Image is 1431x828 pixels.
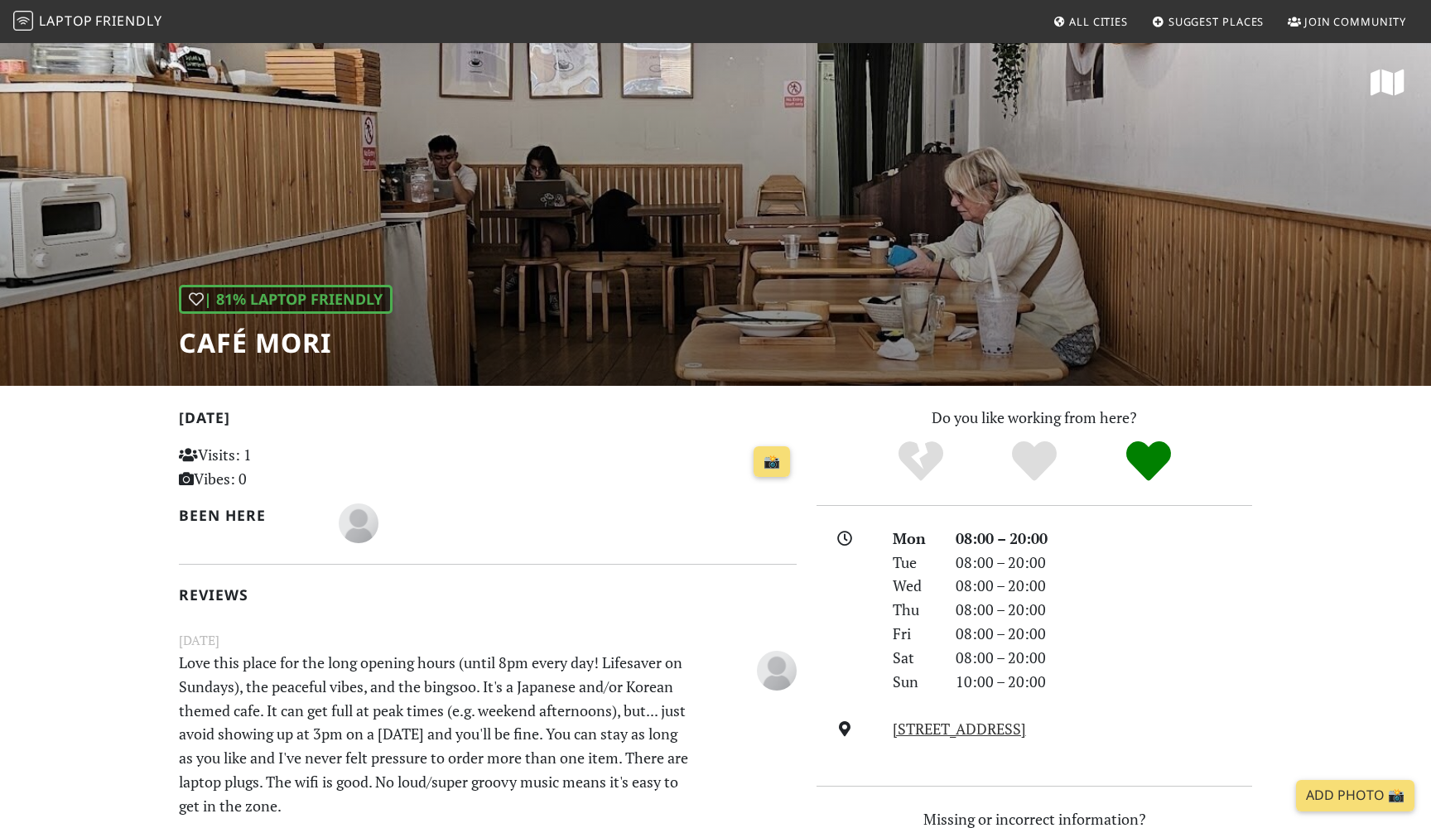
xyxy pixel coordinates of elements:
[883,622,946,646] div: Fri
[95,12,161,30] span: Friendly
[339,503,378,543] img: blank-535327c66bd565773addf3077783bbfce4b00ec00e9fd257753287c682c7fa38.png
[169,651,701,818] p: Love this place for the long opening hours (until 8pm every day! Lifesaver on Sundays), the peace...
[1281,7,1413,36] a: Join Community
[179,507,319,524] h2: Been here
[883,551,946,575] div: Tue
[1091,439,1206,484] div: Definitely!
[1046,7,1135,36] a: All Cities
[864,439,978,484] div: No
[946,551,1262,575] div: 08:00 – 20:00
[757,651,797,691] img: blank-535327c66bd565773addf3077783bbfce4b00ec00e9fd257753287c682c7fa38.png
[883,646,946,670] div: Sat
[13,11,33,31] img: LaptopFriendly
[946,646,1262,670] div: 08:00 – 20:00
[179,285,393,314] div: | 81% Laptop Friendly
[977,439,1091,484] div: Yes
[1069,14,1128,29] span: All Cities
[946,598,1262,622] div: 08:00 – 20:00
[1296,780,1414,811] a: Add Photo 📸
[754,446,790,478] a: 📸
[883,670,946,694] div: Sun
[946,622,1262,646] div: 08:00 – 20:00
[339,512,378,532] span: Anonymous Jellyfish
[13,7,162,36] a: LaptopFriendly LaptopFriendly
[757,658,797,678] span: Anonymous Jellyfish
[179,327,393,359] h1: Café Mori
[1145,7,1271,36] a: Suggest Places
[883,527,946,551] div: Mon
[946,670,1262,694] div: 10:00 – 20:00
[883,574,946,598] div: Wed
[946,527,1262,551] div: 08:00 – 20:00
[893,719,1026,739] a: [STREET_ADDRESS]
[179,443,372,491] p: Visits: 1 Vibes: 0
[1304,14,1406,29] span: Join Community
[883,598,946,622] div: Thu
[817,406,1252,430] p: Do you like working from here?
[946,574,1262,598] div: 08:00 – 20:00
[1168,14,1265,29] span: Suggest Places
[179,409,797,433] h2: [DATE]
[169,630,807,651] small: [DATE]
[179,586,797,604] h2: Reviews
[39,12,93,30] span: Laptop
